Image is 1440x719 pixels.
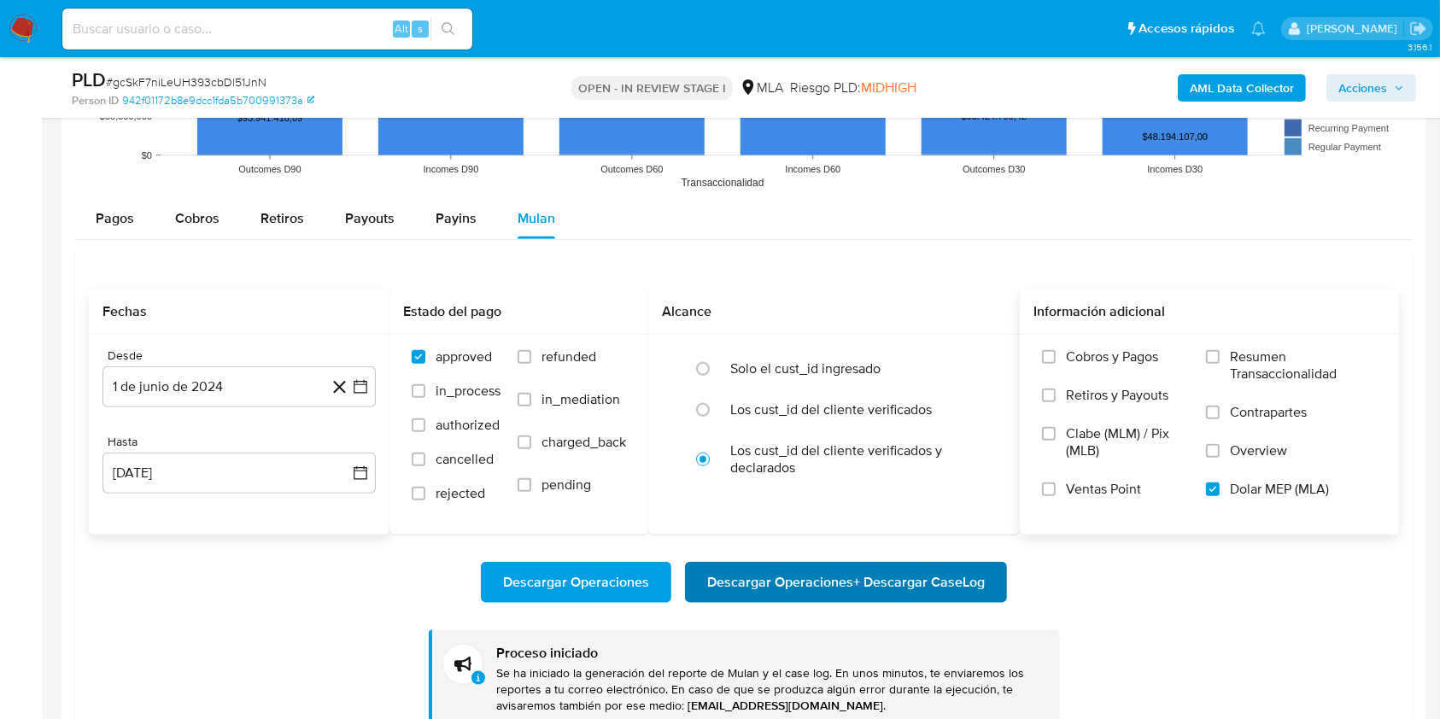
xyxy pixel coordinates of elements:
[790,79,916,97] span: Riesgo PLD:
[1139,20,1234,38] span: Accesos rápidos
[72,66,106,93] b: PLD
[740,79,783,97] div: MLA
[1326,74,1416,102] button: Acciones
[1178,74,1306,102] button: AML Data Collector
[1409,20,1427,38] a: Salir
[1190,74,1294,102] b: AML Data Collector
[1408,40,1431,54] span: 3.156.1
[1307,20,1403,37] p: julieta.rodriguez@mercadolibre.com
[1338,74,1387,102] span: Acciones
[62,18,472,40] input: Buscar usuario o caso...
[861,78,916,97] span: MIDHIGH
[122,93,314,108] a: 942f01172b8e9dcc1fda5b700991373a
[395,20,408,37] span: Alt
[430,17,465,41] button: search-icon
[72,93,119,108] b: Person ID
[571,76,733,100] p: OPEN - IN REVIEW STAGE I
[418,20,423,37] span: s
[1251,21,1266,36] a: Notificaciones
[106,73,266,91] span: # gcSkF7niLeUH393cbDl51JnN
